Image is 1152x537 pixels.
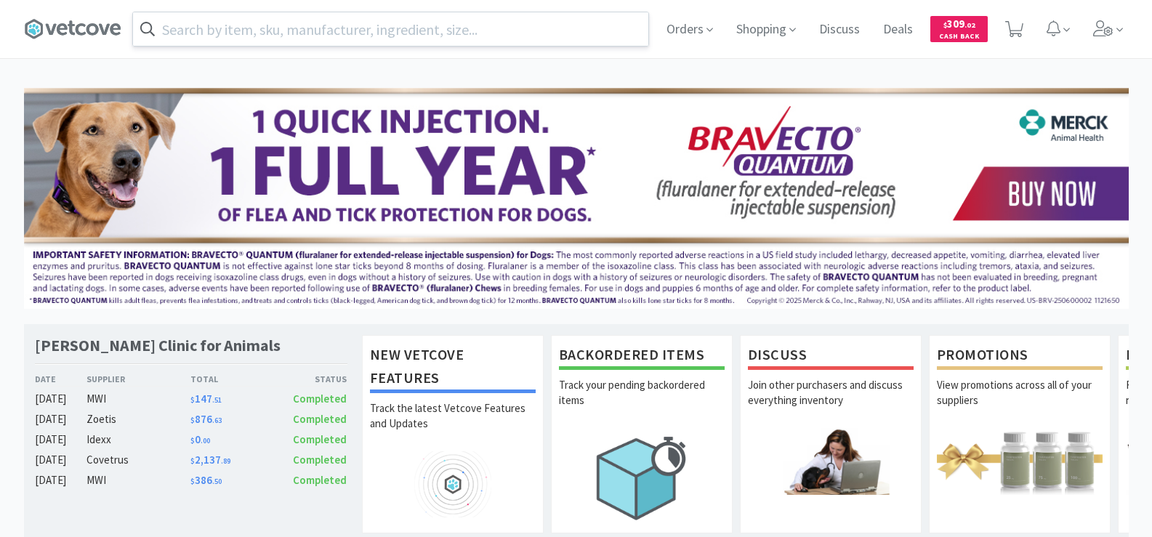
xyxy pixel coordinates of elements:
span: 309 [943,17,975,31]
div: [DATE] [35,390,87,408]
p: Track your pending backordered items [559,377,725,428]
h1: Backordered Items [559,343,725,370]
div: Zoetis [86,411,190,428]
a: Backordered ItemsTrack your pending backordered items [551,335,733,533]
span: $ [190,456,195,466]
div: Supplier [86,372,190,386]
img: 3ffb5edee65b4d9ab6d7b0afa510b01f.jpg [24,88,1129,309]
span: Completed [293,412,347,426]
span: 147 [190,392,222,405]
h1: Discuss [748,343,914,370]
img: hero_backorders.png [559,428,725,528]
input: Search by item, sku, manufacturer, ingredient, size... [133,12,648,46]
span: $ [190,436,195,445]
span: Completed [293,473,347,487]
a: $309.02Cash Back [930,9,988,49]
span: $ [190,395,195,405]
span: Cash Back [939,33,979,42]
a: [DATE]Covetrus$2,137.89Completed [35,451,347,469]
span: 386 [190,473,222,487]
div: Date [35,372,87,386]
span: Completed [293,432,347,446]
div: Status [269,372,347,386]
div: [DATE] [35,451,87,469]
span: $ [943,20,947,30]
div: Total [190,372,269,386]
div: MWI [86,390,190,408]
a: Deals [877,23,919,36]
img: hero_feature_roadmap.png [370,451,536,517]
div: Covetrus [86,451,190,469]
span: 2,137 [190,453,230,467]
h1: Promotions [937,343,1103,370]
span: 0 [190,432,210,446]
a: [DATE]MWI$147.51Completed [35,390,347,408]
span: . 89 [221,456,230,466]
a: DiscussJoin other purchasers and discuss everything inventory [740,335,922,533]
span: Completed [293,453,347,467]
span: . 02 [964,20,975,30]
a: [DATE]Idexx$0.00Completed [35,431,347,448]
span: Completed [293,392,347,405]
span: $ [190,477,195,486]
a: [DATE]MWI$386.50Completed [35,472,347,489]
span: . 63 [212,416,222,425]
span: 876 [190,412,222,426]
span: . 00 [201,436,210,445]
div: [DATE] [35,431,87,448]
div: Idexx [86,431,190,448]
a: PromotionsView promotions across all of your suppliers [929,335,1111,533]
p: Track the latest Vetcove Features and Updates [370,400,536,451]
a: [DATE]Zoetis$876.63Completed [35,411,347,428]
span: . 50 [212,477,222,486]
img: hero_promotions.png [937,428,1103,494]
span: $ [190,416,195,425]
div: [DATE] [35,472,87,489]
div: MWI [86,472,190,489]
h1: New Vetcove Features [370,343,536,393]
a: Discuss [813,23,866,36]
p: Join other purchasers and discuss everything inventory [748,377,914,428]
div: [DATE] [35,411,87,428]
span: . 51 [212,395,222,405]
p: View promotions across all of your suppliers [937,377,1103,428]
a: New Vetcove FeaturesTrack the latest Vetcove Features and Updates [362,335,544,533]
img: hero_discuss.png [748,428,914,494]
h1: [PERSON_NAME] Clinic for Animals [35,335,281,356]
